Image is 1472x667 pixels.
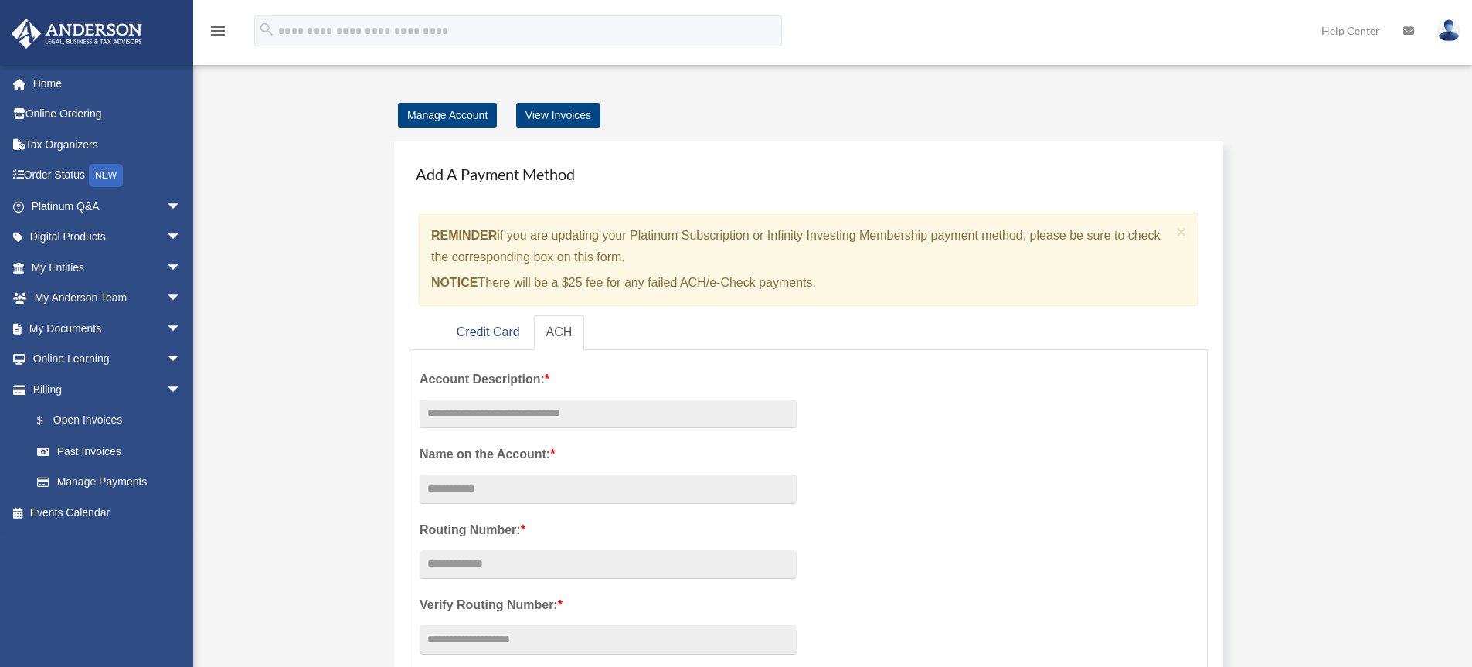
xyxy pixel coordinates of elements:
[431,276,478,289] strong: NOTICE
[166,222,197,254] span: arrow_drop_down
[419,213,1198,306] div: if you are updating your Platinum Subscription or Infinity Investing Membership payment method, p...
[166,252,197,284] span: arrow_drop_down
[209,27,227,40] a: menu
[11,497,205,528] a: Events Calendar
[22,467,197,498] a: Manage Payments
[11,344,205,375] a: Online Learningarrow_drop_down
[534,315,585,350] a: ACH
[258,21,275,38] i: search
[11,68,205,99] a: Home
[11,313,205,344] a: My Documentsarrow_drop_down
[46,411,53,430] span: $
[11,283,205,314] a: My Anderson Teamarrow_drop_down
[431,229,497,242] strong: REMINDER
[516,103,600,128] a: View Invoices
[444,315,532,350] a: Credit Card
[1437,19,1460,42] img: User Pic
[431,272,1171,294] p: There will be a $25 fee for any failed ACH/e-Check payments.
[22,436,205,467] a: Past Invoices
[1177,223,1187,240] span: ×
[7,19,147,49] img: Anderson Advisors Platinum Portal
[398,103,497,128] a: Manage Account
[166,374,197,406] span: arrow_drop_down
[420,369,797,390] label: Account Description:
[11,99,205,130] a: Online Ordering
[420,444,797,465] label: Name on the Account:
[11,191,205,222] a: Platinum Q&Aarrow_drop_down
[166,191,197,223] span: arrow_drop_down
[11,160,205,192] a: Order StatusNEW
[11,252,205,283] a: My Entitiesarrow_drop_down
[166,313,197,345] span: arrow_drop_down
[420,519,797,541] label: Routing Number:
[11,129,205,160] a: Tax Organizers
[209,22,227,40] i: menu
[166,344,197,376] span: arrow_drop_down
[1177,223,1187,240] button: Close
[11,222,205,253] a: Digital Productsarrow_drop_down
[410,157,1208,191] h4: Add A Payment Method
[420,594,797,616] label: Verify Routing Number:
[89,164,123,187] div: NEW
[11,374,205,405] a: Billingarrow_drop_down
[166,283,197,315] span: arrow_drop_down
[22,405,205,437] a: $Open Invoices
